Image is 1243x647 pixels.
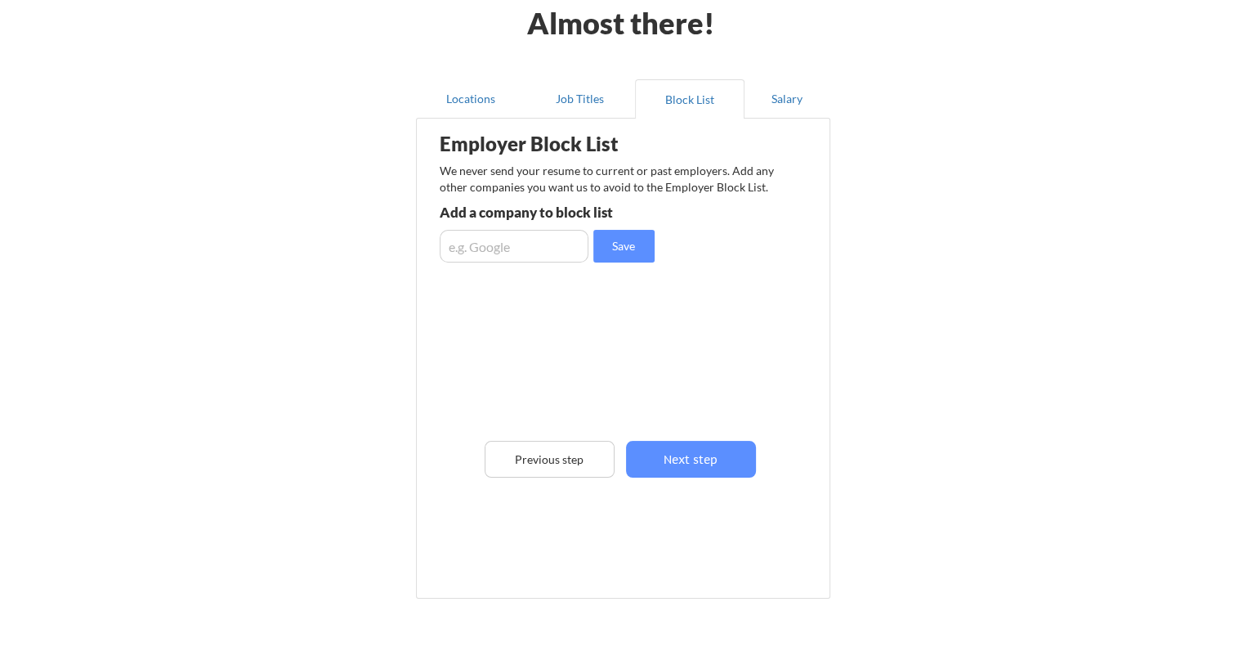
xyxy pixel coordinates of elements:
[440,163,784,195] div: We never send your resume to current or past employers. Add any other companies you want us to av...
[440,230,588,263] input: e.g. Google
[416,79,525,119] button: Locations
[635,79,744,119] button: Block List
[507,8,735,38] div: Almost there!
[744,79,830,119] button: Salary
[440,205,679,219] div: Add a company to block list
[593,230,655,263] button: Save
[440,134,696,154] div: Employer Block List
[525,79,635,119] button: Job Titles
[485,441,615,478] button: Previous step
[626,441,756,478] button: Next step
